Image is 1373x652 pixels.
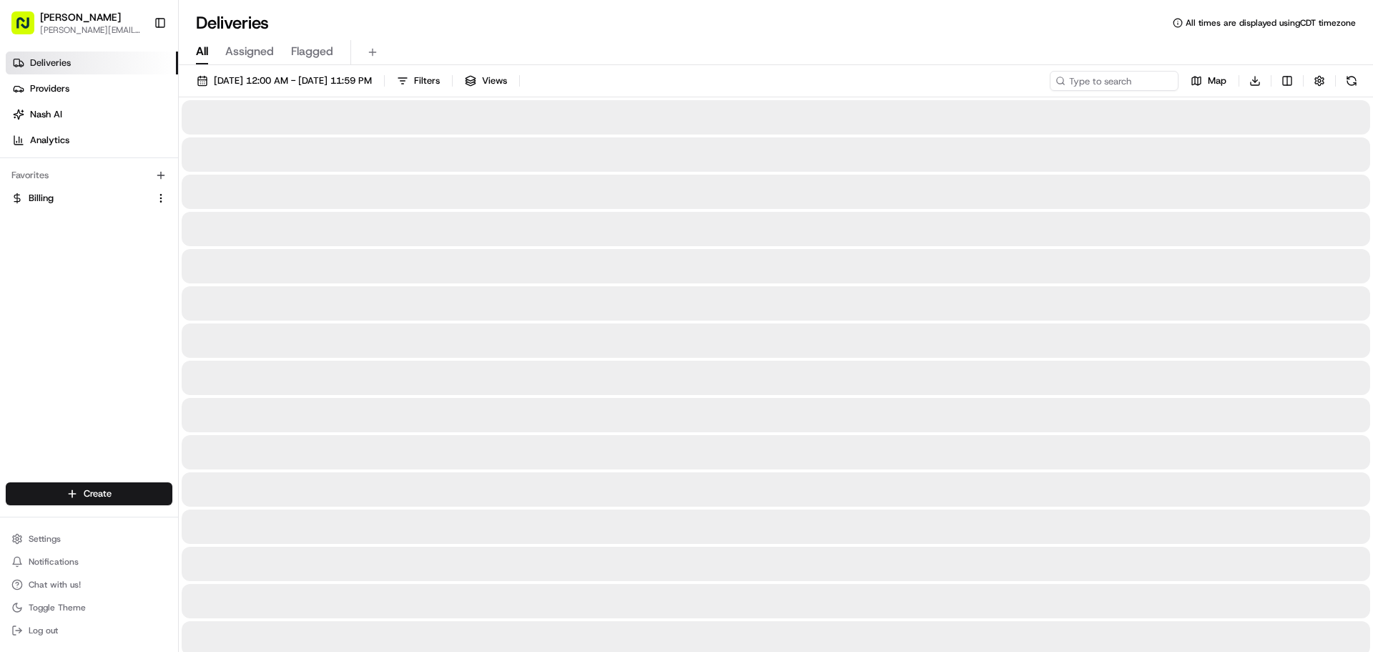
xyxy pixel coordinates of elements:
button: Settings [6,529,172,549]
button: Chat with us! [6,575,172,595]
a: Deliveries [6,52,178,74]
span: Providers [30,82,69,95]
span: Billing [29,192,54,205]
span: Chat with us! [29,579,81,590]
span: Assigned [225,43,274,60]
span: Create [84,487,112,500]
span: Notifications [29,556,79,568]
h1: Deliveries [196,11,269,34]
div: Favorites [6,164,172,187]
button: Toggle Theme [6,598,172,618]
span: Toggle Theme [29,602,86,613]
span: Nash AI [30,108,62,121]
a: Nash AI [6,103,178,126]
a: Providers [6,77,178,100]
input: Type to search [1050,71,1178,91]
button: [DATE] 12:00 AM - [DATE] 11:59 PM [190,71,378,91]
a: Analytics [6,129,178,152]
button: Create [6,482,172,505]
span: Filters [414,74,440,87]
button: Billing [6,187,172,210]
button: [PERSON_NAME][EMAIL_ADDRESS][DOMAIN_NAME] [40,24,142,36]
button: Log out [6,621,172,641]
span: [DATE] 12:00 AM - [DATE] 11:59 PM [214,74,372,87]
span: All times are displayed using CDT timezone [1186,17,1356,29]
span: Flagged [291,43,333,60]
span: Deliveries [30,57,71,69]
button: Map [1184,71,1233,91]
button: Refresh [1342,71,1362,91]
button: Views [458,71,513,91]
span: Views [482,74,507,87]
span: Analytics [30,134,69,147]
span: Settings [29,533,61,545]
a: Billing [11,192,149,205]
span: Map [1208,74,1226,87]
button: Filters [390,71,446,91]
button: [PERSON_NAME][PERSON_NAME][EMAIL_ADDRESS][DOMAIN_NAME] [6,6,148,40]
button: Notifications [6,552,172,572]
span: Log out [29,625,58,636]
button: [PERSON_NAME] [40,10,121,24]
span: All [196,43,208,60]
